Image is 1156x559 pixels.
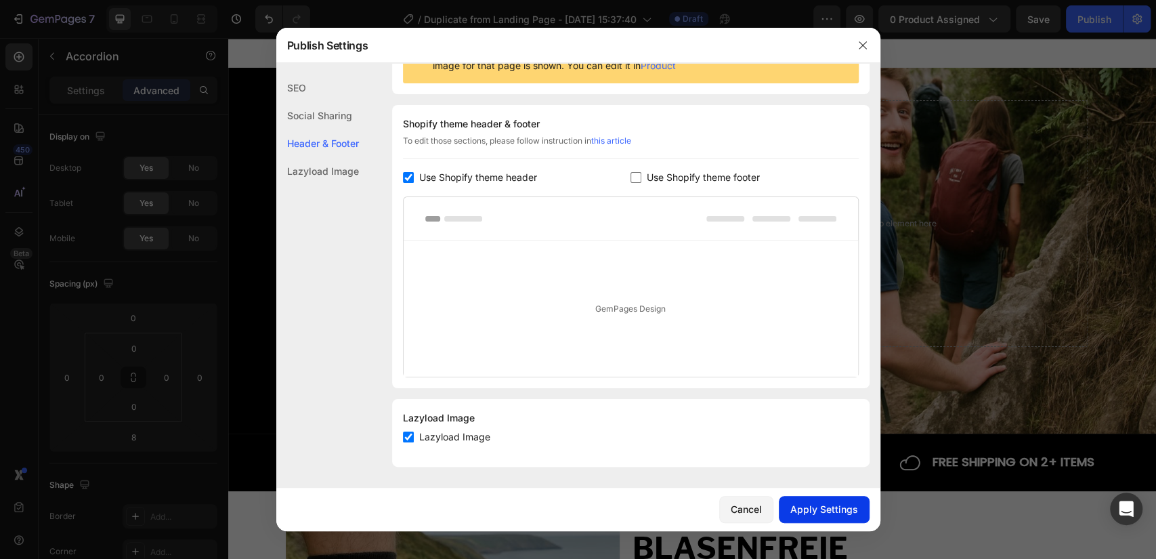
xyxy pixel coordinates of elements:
div: Publish Settings [276,28,845,63]
a: this article [591,136,631,146]
img: Res_3.png [85,414,107,436]
div: Open Intercom Messenger [1110,493,1142,525]
p: [PERSON_NAME]. Kein Schweiß. Nur die perfekte Passform, die länger hält als deine längsten Wander... [70,247,457,308]
div: To edit those sections, please follow instruction in [403,135,859,159]
span: Lazyload Image [419,429,490,445]
img: Res_1.png [391,414,413,436]
div: Social Sharing [276,102,359,129]
img: gempages_581477757809066504-f387679c-20e3-491a-bf6c-3b306e4686b5.png [68,62,221,73]
span: Use Shopify theme footer [647,169,760,186]
p: 5 Gründe, warum über 10.000 Wanderer zu Freisocken Zehensocken gewechselt sind [70,83,457,234]
p: FREE SHIPPING ON 2+ ITEMS [704,413,866,435]
div: Cancel [731,502,762,516]
p: 10,000+ HAPPY CUSTOMERS [425,413,591,435]
div: Shopify theme header & footer [403,116,859,132]
p: 99 DAY MONEY-BACK GUARANTEE [119,413,323,435]
div: SEO [276,74,359,102]
div: Header & Footer [276,129,359,157]
button: Apply Settings [779,496,870,523]
div: Lazyload Image [276,157,359,185]
img: Res_1.png [670,414,692,436]
div: GemPages Design [404,241,858,377]
button: Cancel [719,496,773,523]
span: Use Shopify theme header [419,169,537,186]
div: Drop element here [637,180,708,191]
div: Lazyload Image [403,410,859,426]
a: Product [641,60,676,71]
div: Apply Settings [790,502,858,516]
